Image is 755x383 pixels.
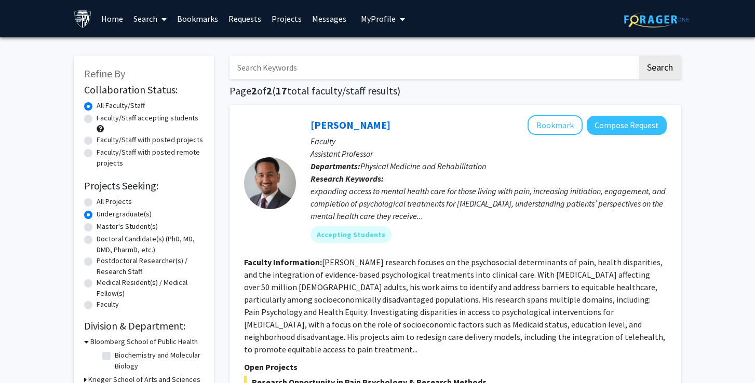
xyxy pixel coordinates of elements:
b: Research Keywords: [311,173,384,184]
label: Biochemistry and Molecular Biology [115,350,201,372]
a: Projects [266,1,307,37]
label: Postdoctoral Researcher(s) / Research Staff [97,255,204,277]
label: Faculty [97,299,119,310]
img: Johns Hopkins University Logo [74,10,92,28]
p: Open Projects [244,361,667,373]
img: ForagerOne Logo [624,11,689,28]
span: Refine By [84,67,125,80]
input: Search Keywords [230,56,637,79]
label: Faculty/Staff with posted projects [97,134,203,145]
label: Doctoral Candidate(s) (PhD, MD, DMD, PharmD, etc.) [97,234,204,255]
span: 2 [266,84,272,97]
a: Messages [307,1,352,37]
button: Search [639,56,681,79]
span: My Profile [361,13,396,24]
a: Bookmarks [172,1,223,37]
span: Physical Medicine and Rehabilitation [360,161,486,171]
label: Medical Resident(s) / Medical Fellow(s) [97,277,204,299]
b: Departments: [311,161,360,171]
mat-chip: Accepting Students [311,226,392,243]
fg-read-more: [PERSON_NAME] research focuses on the psychosocial determinants of pain, health disparities, and ... [244,257,665,354]
label: Undergraduate(s) [97,209,152,220]
label: Faculty/Staff accepting students [97,113,198,124]
h2: Collaboration Status: [84,84,204,96]
div: expanding access to mental health care for those living with pain, increasing initiation, engagem... [311,185,667,222]
label: Faculty/Staff with posted remote projects [97,147,204,169]
label: Master's Student(s) [97,221,158,232]
span: 17 [276,84,287,97]
label: All Projects [97,196,132,207]
a: [PERSON_NAME] [311,118,390,131]
h3: Bloomberg School of Public Health [90,336,198,347]
h1: Page of ( total faculty/staff results) [230,85,681,97]
b: Faculty Information: [244,257,322,267]
h2: Projects Seeking: [84,180,204,192]
p: Faculty [311,135,667,147]
a: Search [128,1,172,37]
label: All Faculty/Staff [97,100,145,111]
button: Add Fenan Rassu to Bookmarks [528,115,583,135]
a: Requests [223,1,266,37]
button: Compose Request to Fenan Rassu [587,116,667,135]
span: 2 [251,84,257,97]
p: Assistant Professor [311,147,667,160]
a: Home [96,1,128,37]
h2: Division & Department: [84,320,204,332]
